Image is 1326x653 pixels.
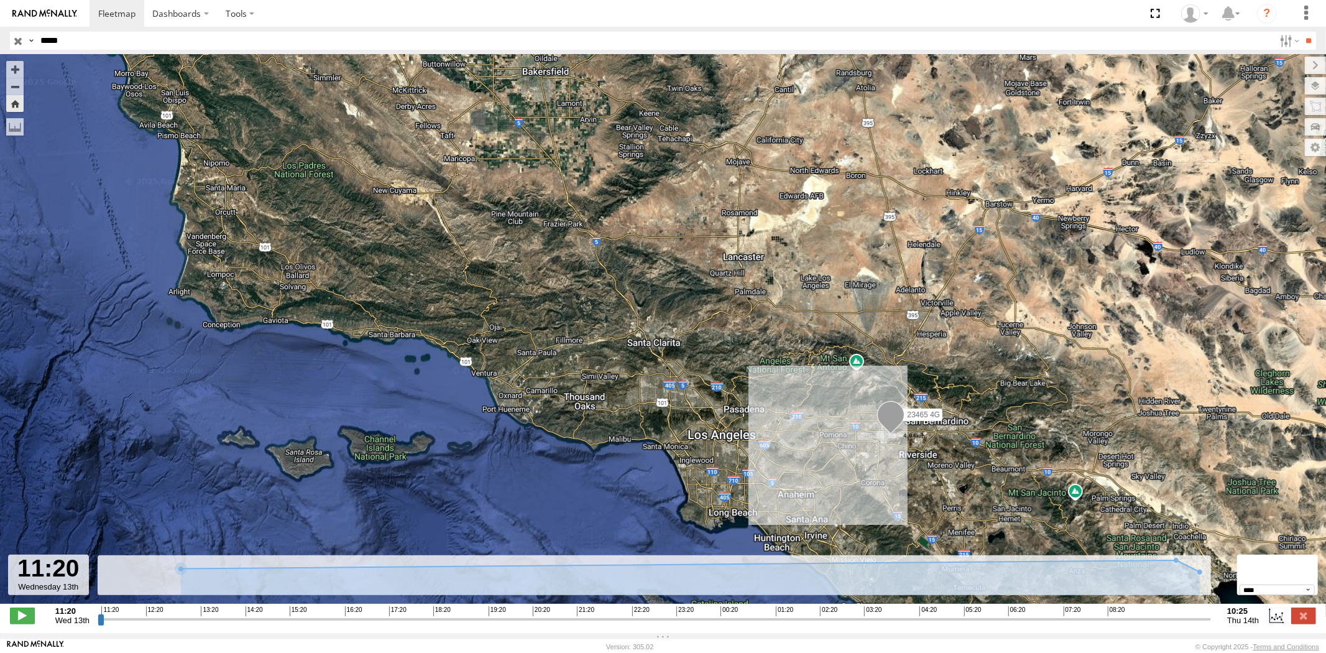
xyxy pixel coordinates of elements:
span: 11:20 [101,606,119,616]
span: 00:20 [721,606,738,616]
div: Sardor Khadjimedov [1177,4,1213,23]
div: Version: 305.02 [606,643,653,651]
span: 19:20 [489,606,506,616]
div: 4.94km [888,431,896,438]
span: Wed 13th Aug 2025 [55,616,90,625]
span: 12:20 [146,606,163,616]
a: Terms and Conditions [1253,643,1319,651]
span: 08:20 [1108,606,1125,616]
span: 23465 4G [907,410,940,419]
span: 16:20 [345,606,362,616]
div: © Copyright 2025 - [1195,643,1319,651]
span: 03:20 [864,606,882,616]
strong: 11:20 [55,606,90,616]
button: Zoom Home [6,95,24,112]
a: Visit our Website [7,641,64,653]
span: 05:20 [964,606,982,616]
span: 06:20 [1008,606,1026,616]
strong: 10:25 [1227,606,1259,616]
label: Play/Stop [10,608,35,624]
button: Zoom in [6,61,24,78]
span: 23:20 [676,606,694,616]
button: Zoom out [6,78,24,95]
span: 14:20 [246,606,263,616]
span: Thu 14th Aug 2025 [1227,616,1259,625]
label: Map Settings [1305,139,1326,156]
label: Search Filter Options [1275,32,1302,50]
span: 22:20 [632,606,650,616]
span: 18:20 [433,606,451,616]
span: 20:20 [533,606,550,616]
span: 04:20 [919,606,937,616]
span: 07:20 [1064,606,1081,616]
span: 15:20 [290,606,307,616]
img: rand-logo.svg [12,9,77,18]
span: 02:20 [820,606,837,616]
label: Measure [6,118,24,136]
span: 01:20 [776,606,793,616]
span: 13:20 [201,606,218,616]
label: Close [1291,608,1316,624]
i: ? [1257,4,1277,24]
span: 17:20 [389,606,407,616]
label: Search Query [26,32,36,50]
span: 21:20 [577,606,594,616]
